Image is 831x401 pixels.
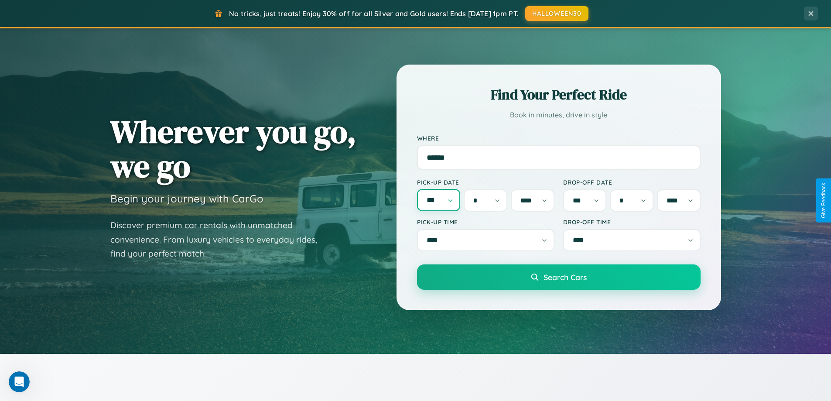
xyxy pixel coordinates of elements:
label: Pick-up Time [417,218,554,226]
span: Search Cars [544,272,587,282]
button: Search Cars [417,264,701,290]
button: HALLOWEEN30 [525,6,588,21]
label: Drop-off Time [563,218,701,226]
h3: Begin your journey with CarGo [110,192,263,205]
h1: Wherever you go, we go [110,114,356,183]
label: Where [417,134,701,142]
label: Pick-up Date [417,178,554,186]
label: Drop-off Date [563,178,701,186]
p: Book in minutes, drive in style [417,109,701,121]
h2: Find Your Perfect Ride [417,85,701,104]
div: Give Feedback [821,183,827,218]
iframe: Intercom live chat [9,371,30,392]
p: Discover premium car rentals with unmatched convenience. From luxury vehicles to everyday rides, ... [110,218,328,261]
span: No tricks, just treats! Enjoy 30% off for all Silver and Gold users! Ends [DATE] 1pm PT. [229,9,519,18]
